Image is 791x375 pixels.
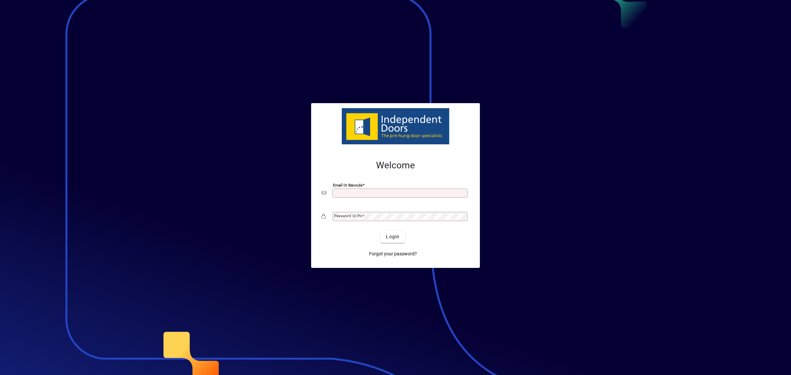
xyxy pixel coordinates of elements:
span: Login [386,233,399,240]
h2: Welcome [322,160,469,171]
mat-label: Password or Pin [334,214,363,218]
mat-label: Email or Barcode [333,183,363,187]
a: Forgot your password? [366,248,420,260]
button: Login [381,231,405,243]
span: Forgot your password? [369,250,417,257]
